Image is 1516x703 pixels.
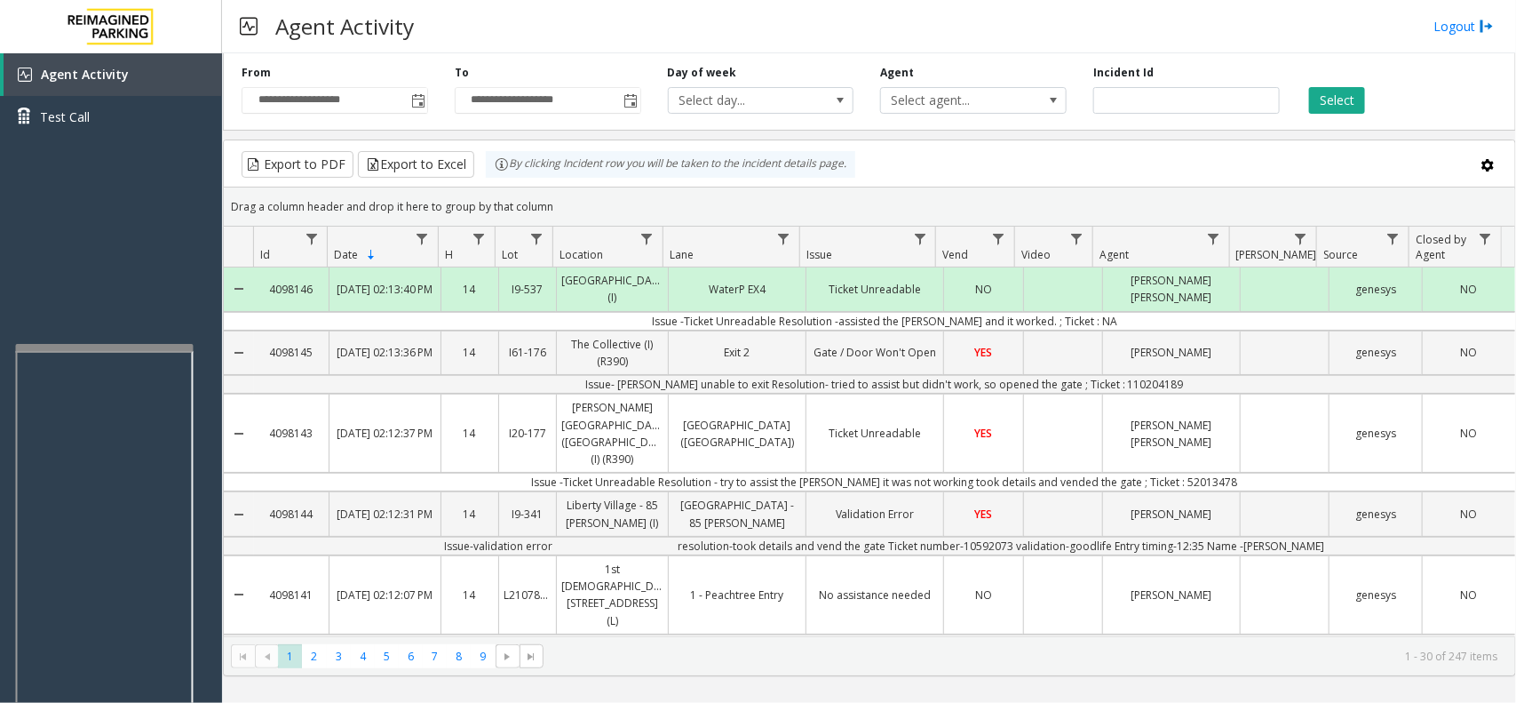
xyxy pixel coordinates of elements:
a: H Filter Menu [467,227,491,251]
span: Page 2 [302,644,326,668]
span: NO [1460,345,1477,360]
span: Source [1323,247,1358,262]
a: NO [1423,276,1515,302]
a: I61-176 [499,340,556,365]
a: Collapse Details [224,485,254,542]
a: Issue Filter Menu [908,227,932,251]
a: Collapse Details [224,387,254,479]
a: No assistance needed [806,582,943,608]
a: Validation Error [806,501,943,527]
span: Page 1 [278,644,302,668]
div: Data table [224,227,1515,636]
label: From [242,65,271,81]
a: Location Filter Menu [635,227,659,251]
a: Ticket Unreadable [806,276,943,302]
label: To [455,65,469,81]
span: Select agent... [881,88,1028,113]
label: Agent [880,65,914,81]
td: Issue- [PERSON_NAME] unable to exit Resolution- tried to assist but didn't work, so opened the ga... [254,375,1515,394]
a: 4098145 [254,340,329,365]
span: Page 8 [447,644,471,668]
span: NO [975,587,992,603]
a: Source Filter Menu [1381,227,1405,251]
a: Collapse Details [224,324,254,381]
img: pageIcon [240,4,258,48]
a: I20-177 [499,420,556,446]
a: Parker Filter Menu [1289,227,1313,251]
a: Collapse Details [224,549,254,641]
a: 14 [441,582,498,608]
a: genesys [1329,582,1422,608]
div: By clicking Incident row you will be taken to the incident details page. [486,151,855,178]
td: Issue-validation error resolution-took details and vend the gate Ticket number-10592073 validatio... [254,537,1515,555]
img: logout [1480,17,1494,36]
a: genesys [1329,276,1422,302]
span: Lane [670,247,694,262]
span: NO [1460,426,1477,441]
a: genesys [1329,420,1422,446]
span: Agent Activity [41,66,129,83]
span: Go to the last page [524,650,538,664]
span: H [445,247,453,262]
span: Go to the next page [496,644,520,669]
a: 4098146 [254,276,329,302]
a: Ticket Unreadable [806,420,943,446]
a: [PERSON_NAME] [1103,340,1240,365]
span: NO [975,282,992,297]
a: [PERSON_NAME] [PERSON_NAME] [1103,412,1240,455]
a: Liberty Village - 85 [PERSON_NAME] (I) [557,492,668,535]
a: 1 - Peachtree Entry [669,582,806,608]
span: Toggle popup [621,88,640,113]
a: [GEOGRAPHIC_DATA] - 85 [PERSON_NAME] [669,492,806,535]
a: NO [1423,340,1515,365]
span: Toggle popup [408,88,427,113]
span: Page 9 [471,644,495,668]
span: Test Call [40,108,90,126]
span: Date [334,247,358,262]
a: [PERSON_NAME][GEOGRAPHIC_DATA] ([GEOGRAPHIC_DATA]) (I) (R390) [557,395,668,472]
a: WaterP EX4 [669,276,806,302]
span: Issue [806,247,832,262]
span: NO [1460,282,1477,297]
span: Page 5 [375,644,399,668]
div: Drag a column header and drop it here to group by that column [224,191,1515,222]
a: Date Filter Menu [410,227,434,251]
span: NO [1460,587,1477,603]
td: No assistance needed [254,635,1515,653]
span: YES [975,507,993,522]
a: YES [944,420,1022,446]
a: Lane Filter Menu [772,227,796,251]
a: [PERSON_NAME] [1103,501,1240,527]
a: NO [1423,420,1515,446]
span: Sortable [364,248,378,262]
a: 4098141 [254,582,329,608]
a: [DATE] 02:12:07 PM [329,582,441,608]
span: Location [560,247,603,262]
a: NO [1423,501,1515,527]
kendo-pager-info: 1 - 30 of 247 items [554,649,1497,664]
a: YES [944,501,1022,527]
a: [PERSON_NAME] [PERSON_NAME] [1103,268,1240,310]
span: Page 6 [399,644,423,668]
span: Page 7 [423,644,447,668]
a: Vend Filter Menu [987,227,1011,251]
a: [DATE] 02:13:40 PM [329,276,441,302]
a: Agent Activity [4,53,222,96]
img: infoIcon.svg [495,157,509,172]
img: 'icon' [18,68,32,82]
span: Vend [943,247,969,262]
a: I9-537 [499,276,556,302]
a: [DATE] 02:13:36 PM [329,340,441,365]
a: genesys [1329,340,1422,365]
a: NO [1423,582,1515,608]
a: [GEOGRAPHIC_DATA] ([GEOGRAPHIC_DATA]) [669,412,806,455]
a: The Collective (I) (R390) [557,332,668,374]
label: Incident Id [1093,65,1154,81]
a: 4098144 [254,501,329,527]
button: Export to Excel [358,151,474,178]
a: Lot Filter Menu [524,227,548,251]
a: Collapse Details [224,260,254,317]
a: NO [944,582,1022,608]
span: NO [1460,507,1477,522]
button: Export to PDF [242,151,353,178]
